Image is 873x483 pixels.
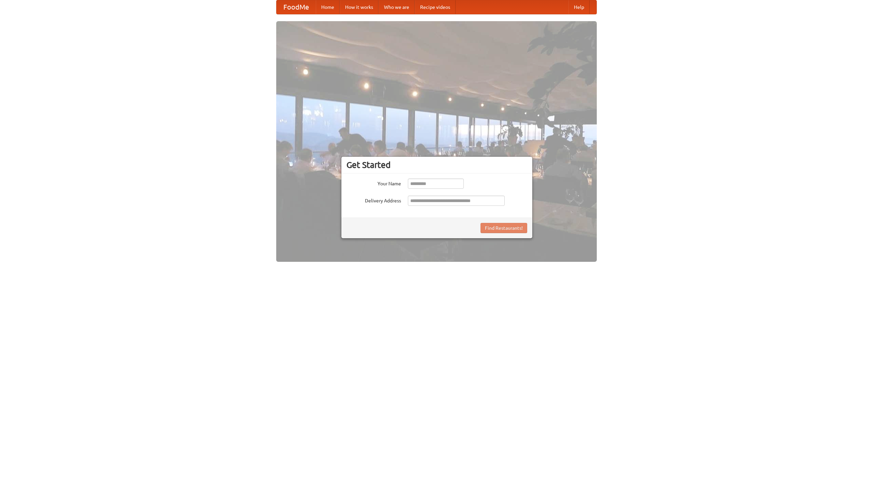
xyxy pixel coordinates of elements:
h3: Get Started [346,160,527,170]
label: Your Name [346,179,401,187]
a: Help [568,0,590,14]
button: Find Restaurants! [480,223,527,233]
label: Delivery Address [346,196,401,204]
a: FoodMe [277,0,316,14]
a: Who we are [379,0,415,14]
a: Home [316,0,340,14]
a: Recipe videos [415,0,456,14]
a: How it works [340,0,379,14]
